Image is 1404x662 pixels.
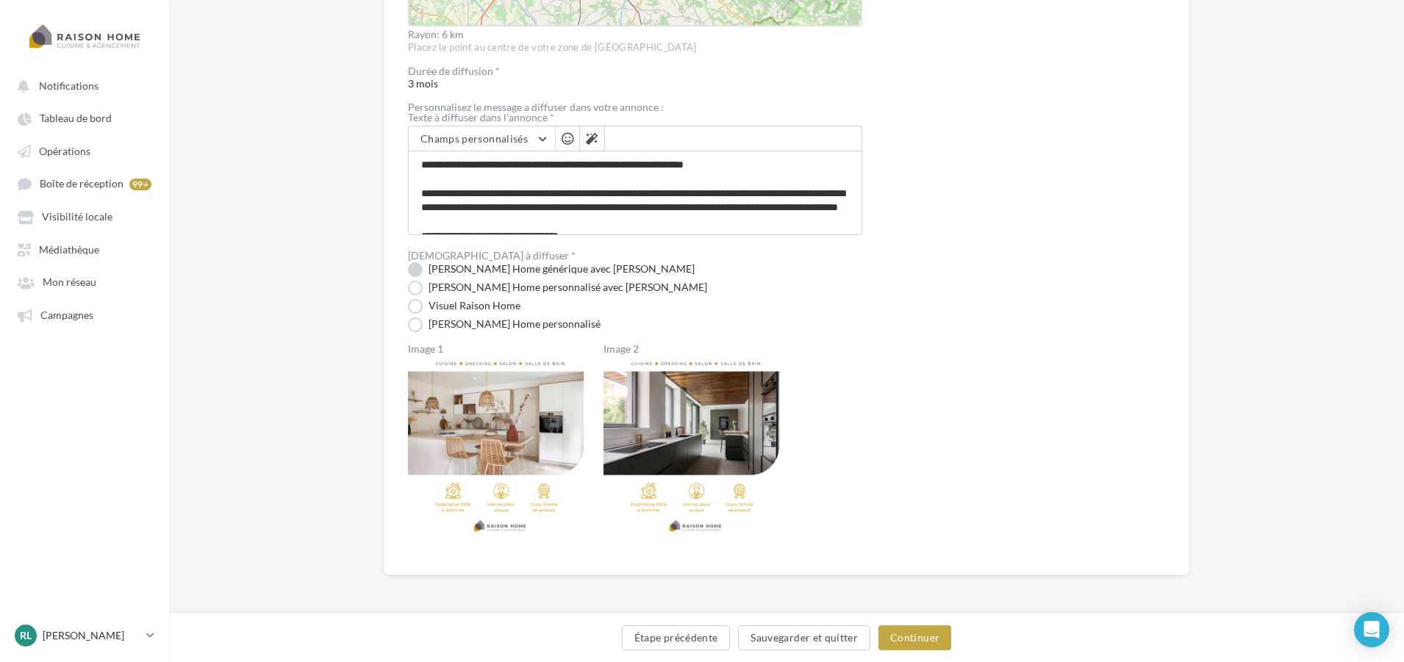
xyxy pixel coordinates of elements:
[408,29,862,40] div: Rayon: 6 km
[603,344,787,354] label: Image 2
[408,299,520,314] label: Visuel Raison Home
[408,281,707,295] label: [PERSON_NAME] Home personnalisé avec [PERSON_NAME]
[40,178,123,190] span: Boîte de réception
[408,251,576,261] label: [DEMOGRAPHIC_DATA] à diffuser *
[40,309,93,321] span: Campagnes
[408,356,592,539] img: Image 1
[12,622,157,650] a: RL [PERSON_NAME]
[408,112,862,123] label: Texte à diffuser dans l'annonce *
[420,132,528,145] span: Champs personnalisés
[409,126,555,151] button: Champs personnalisés
[39,145,90,157] span: Opérations
[622,625,731,650] button: Étape précédente
[39,243,99,256] span: Médiathèque
[408,317,601,332] label: [PERSON_NAME] Home personnalisé
[9,203,160,229] a: Visibilité locale
[9,72,154,98] button: Notifications
[9,104,160,131] a: Tableau de bord
[39,79,99,92] span: Notifications
[408,41,862,54] div: Placez le point au centre de votre zone de [GEOGRAPHIC_DATA]
[878,625,951,650] button: Continuer
[42,211,112,223] span: Visibilité locale
[1354,612,1389,647] div: Open Intercom Messenger
[408,262,695,277] label: [PERSON_NAME] Home générique avec [PERSON_NAME]
[738,625,870,650] button: Sauvegarder et quitter
[408,344,592,354] label: Image 1
[9,268,160,295] a: Mon réseau
[129,179,151,190] div: 99+
[9,236,160,262] a: Médiathèque
[9,301,160,328] a: Campagnes
[603,356,787,539] img: Image 2
[408,66,862,76] div: Durée de diffusion *
[408,102,862,112] div: Personnalisez le message a diffuser dans votre annonce :
[43,276,96,289] span: Mon réseau
[9,170,160,197] a: Boîte de réception 99+
[408,66,862,90] span: 3 mois
[20,628,32,643] span: RL
[43,628,140,643] p: [PERSON_NAME]
[40,112,112,125] span: Tableau de bord
[9,137,160,164] a: Opérations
